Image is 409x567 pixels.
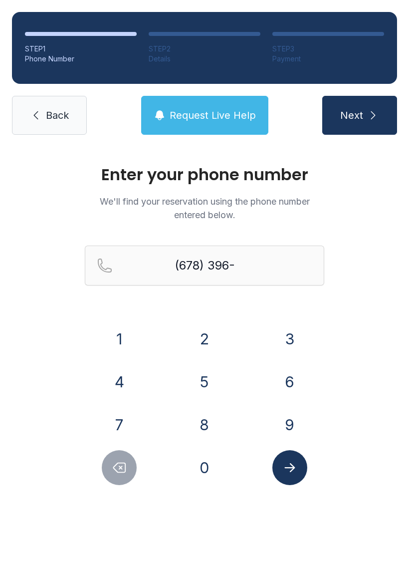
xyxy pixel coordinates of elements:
button: 7 [102,407,137,442]
button: Submit lookup form [272,450,307,485]
button: 0 [187,450,222,485]
button: 8 [187,407,222,442]
button: 1 [102,321,137,356]
div: STEP 1 [25,44,137,54]
h1: Enter your phone number [85,167,324,183]
div: Details [149,54,260,64]
input: Reservation phone number [85,246,324,285]
button: Delete number [102,450,137,485]
div: Phone Number [25,54,137,64]
span: Request Live Help [170,108,256,122]
button: 2 [187,321,222,356]
span: Next [340,108,363,122]
span: Back [46,108,69,122]
button: 4 [102,364,137,399]
div: STEP 3 [272,44,384,54]
button: 5 [187,364,222,399]
button: 3 [272,321,307,356]
div: STEP 2 [149,44,260,54]
button: 6 [272,364,307,399]
div: Payment [272,54,384,64]
p: We'll find your reservation using the phone number entered below. [85,195,324,222]
button: 9 [272,407,307,442]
